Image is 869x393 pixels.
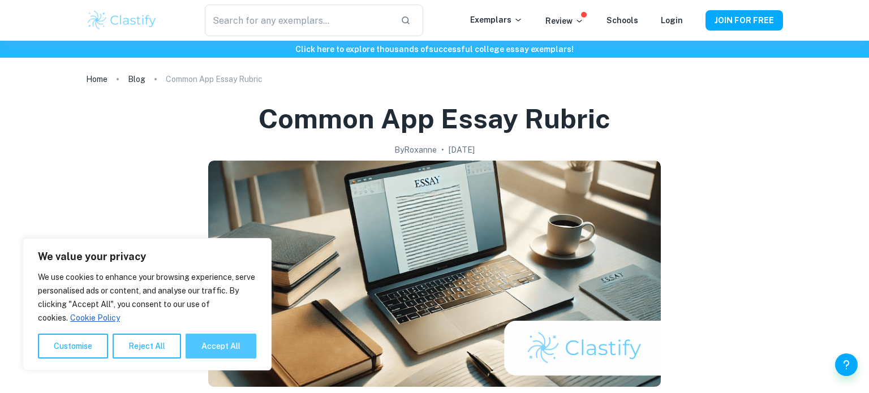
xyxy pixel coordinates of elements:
button: Reject All [113,334,181,359]
p: Common App Essay Rubric [166,73,263,85]
p: We use cookies to enhance your browsing experience, serve personalised ads or content, and analys... [38,270,256,325]
h2: By Roxanne [394,144,437,156]
h2: [DATE] [449,144,475,156]
p: • [441,144,444,156]
div: We value your privacy [23,238,272,370]
h1: Common App Essay Rubric [259,101,610,137]
a: Cookie Policy [70,313,121,323]
button: Help and Feedback [835,353,858,376]
p: Exemplars [470,14,523,26]
button: Accept All [186,334,256,359]
button: JOIN FOR FREE [705,10,783,31]
a: Login [661,16,683,25]
img: Clastify logo [86,9,158,32]
p: Review [545,15,584,27]
button: Customise [38,334,108,359]
a: Schools [606,16,638,25]
p: We value your privacy [38,250,256,264]
a: Home [86,71,107,87]
h6: Click here to explore thousands of successful college essay exemplars ! [2,43,867,55]
input: Search for any exemplars... [205,5,392,36]
img: Common App Essay Rubric cover image [208,161,661,387]
a: Blog [128,71,145,87]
